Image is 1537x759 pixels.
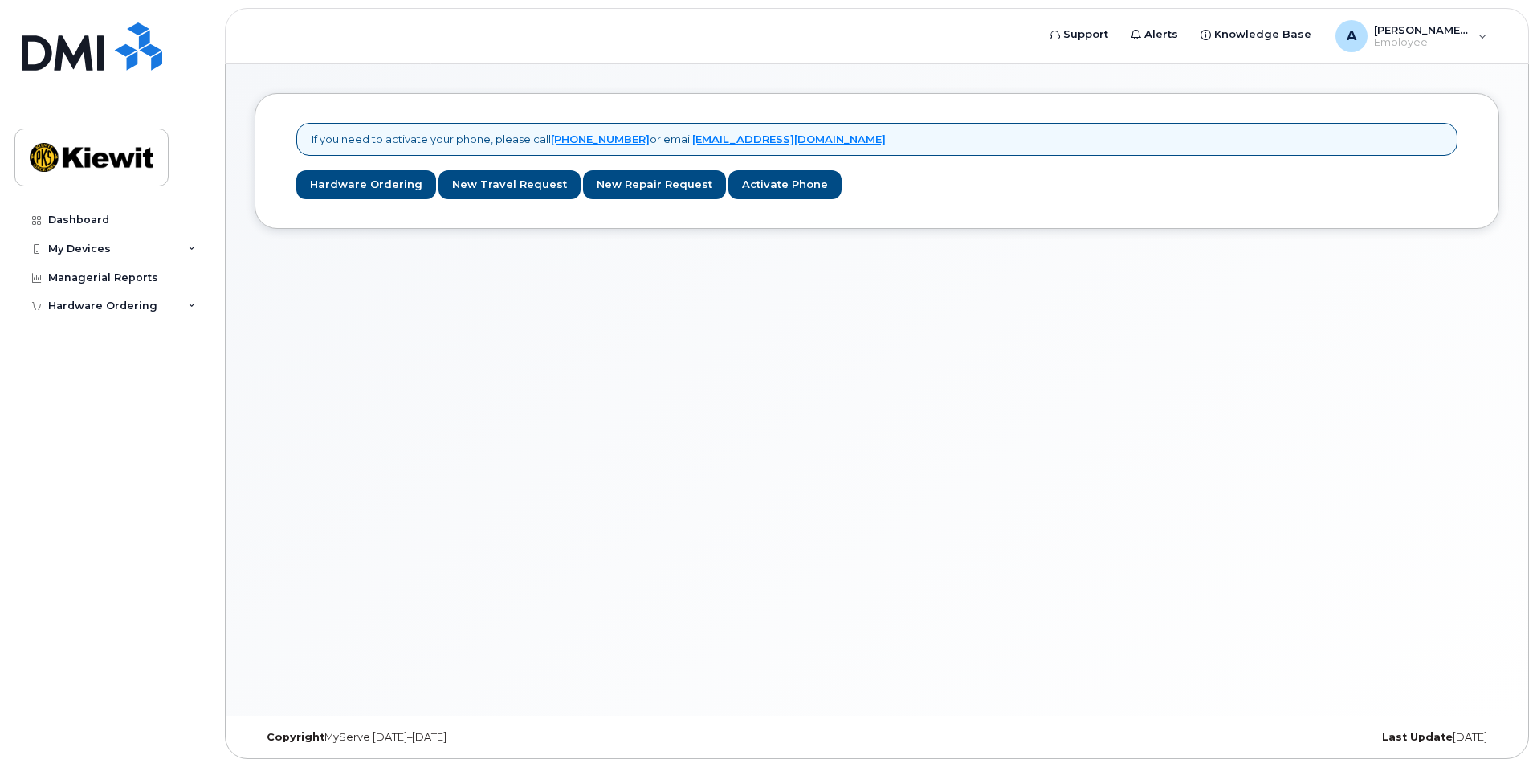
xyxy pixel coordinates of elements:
[296,170,436,200] a: Hardware Ordering
[255,731,670,744] div: MyServe [DATE]–[DATE]
[551,133,650,145] a: [PHONE_NUMBER]
[312,132,886,147] p: If you need to activate your phone, please call or email
[728,170,842,200] a: Activate Phone
[692,133,886,145] a: [EMAIL_ADDRESS][DOMAIN_NAME]
[1084,731,1499,744] div: [DATE]
[267,731,324,743] strong: Copyright
[583,170,726,200] a: New Repair Request
[1382,731,1453,743] strong: Last Update
[438,170,581,200] a: New Travel Request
